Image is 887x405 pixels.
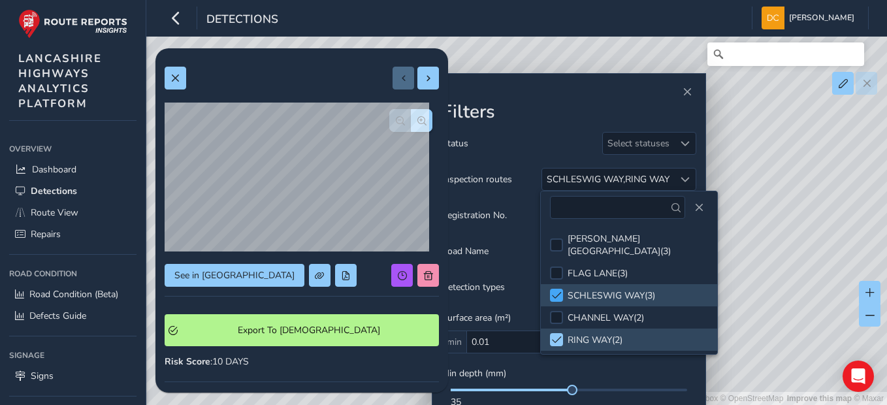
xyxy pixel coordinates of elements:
span: [PERSON_NAME] [789,7,854,29]
span: LANCASHIRE HIGHWAYS ANALYTICS PLATFORM [18,51,102,111]
button: Export To Symology [165,314,439,346]
div: RING WAY [625,173,669,186]
span: Registration No. [442,209,507,221]
button: See in Route View [165,264,304,287]
span: min [442,331,466,353]
a: Detections [9,180,137,202]
img: rr logo [18,9,127,39]
div: Road Condition [9,264,137,283]
div: SCHLESWIG WAY , [547,173,625,186]
a: Road Condition (Beta) [9,283,137,305]
a: Repairs [9,223,137,245]
strong: Risk Score [165,355,210,368]
div: SCHLESWIG WAY ( 3 ) [568,289,655,302]
span: Export To [DEMOGRAPHIC_DATA] [182,324,435,336]
button: Close [678,83,696,101]
span: Repairs [31,228,61,240]
button: [PERSON_NAME] [762,7,859,29]
span: Surface area (m²) [442,312,511,324]
span: See in [GEOGRAPHIC_DATA] [174,269,295,282]
button: Close [690,199,708,217]
span: Route View [31,206,78,219]
a: Route View [9,202,137,223]
span: Defects Guide [29,310,86,322]
a: Defects Guide [9,305,137,327]
div: FLAG LANE ( 3 ) [568,267,628,280]
a: Signs [9,365,137,387]
div: Overview [9,139,137,159]
h2: Filters [442,101,696,123]
img: diamond-layout [762,7,784,29]
div: RING WAY ( 2 ) [568,334,622,346]
div: Open Intercom Messenger [843,361,874,392]
span: Inspection routes [442,173,512,186]
span: Detections [31,185,77,197]
input: Search [707,42,864,66]
div: : 10 DAYS [165,355,439,368]
a: Dashboard [9,159,137,180]
span: Min depth (mm) [442,367,506,380]
span: Road Condition (Beta) [29,288,118,300]
span: Road Name [442,245,489,257]
span: Detection types [442,281,505,293]
div: Signage [9,346,137,365]
span: Dashboard [32,163,76,176]
div: CHANNEL WAY ( 2 ) [568,312,644,324]
span: Signs [31,370,54,382]
div: Select statuses [603,133,674,154]
div: [PERSON_NAME][GEOGRAPHIC_DATA] ( 3 ) [568,233,708,257]
span: Detections [206,11,278,29]
span: Status [442,137,468,150]
input: 0 [466,331,568,353]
